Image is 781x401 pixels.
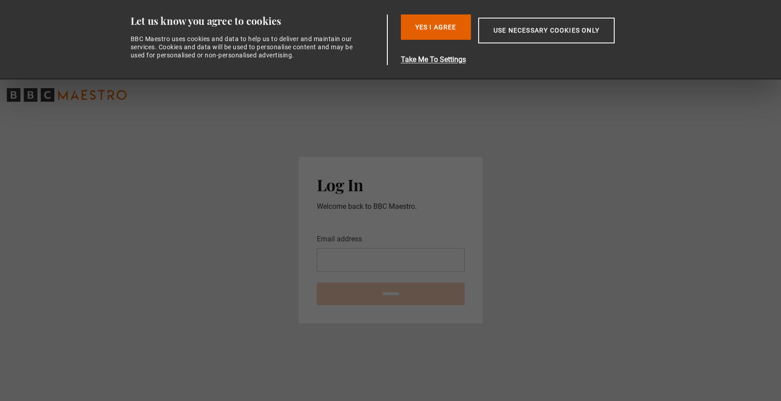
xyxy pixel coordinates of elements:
div: BBC Maestro uses cookies and data to help us to deliver and maintain our services. Cookies and da... [131,35,358,60]
p: Welcome back to BBC Maestro. [317,201,465,212]
button: Yes I Agree [401,14,471,40]
button: Use necessary cookies only [478,18,615,43]
svg: BBC Maestro [7,88,127,102]
div: Let us know you agree to cookies [131,14,384,28]
button: Take Me To Settings [401,54,658,65]
label: Email address [317,234,362,245]
h2: Log In [317,175,465,194]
